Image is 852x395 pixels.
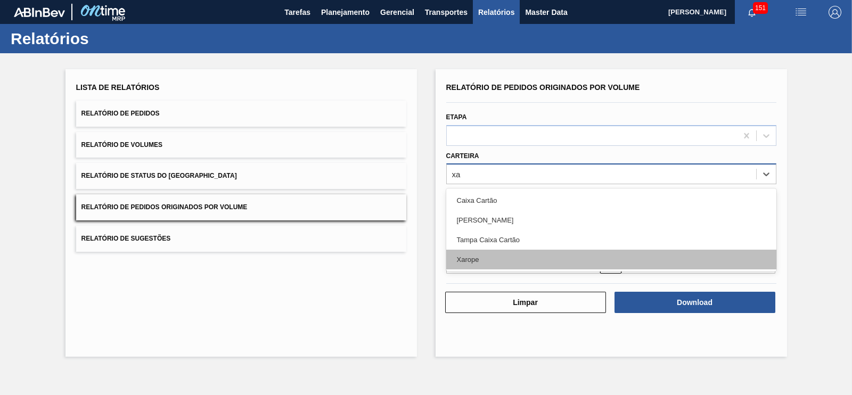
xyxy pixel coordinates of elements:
div: [PERSON_NAME] [446,210,776,230]
div: Caixa Cartão [446,191,776,210]
button: Notificações [735,5,769,20]
span: Relatório de Volumes [81,141,162,149]
label: Carteira [446,152,479,160]
button: Relatório de Pedidos [76,101,406,127]
span: Gerencial [380,6,414,19]
div: Tampa Caixa Cartão [446,230,776,250]
label: Etapa [446,113,467,121]
button: Download [615,292,775,313]
span: Relatório de Status do [GEOGRAPHIC_DATA] [81,172,237,179]
span: Relatório de Sugestões [81,235,171,242]
button: Relatório de Sugestões [76,226,406,252]
span: 151 [753,2,768,14]
img: userActions [794,6,807,19]
button: Relatório de Pedidos Originados por Volume [76,194,406,220]
span: Relatório de Pedidos [81,110,160,117]
span: Transportes [425,6,468,19]
button: Relatório de Status do [GEOGRAPHIC_DATA] [76,163,406,189]
span: Lista de Relatórios [76,83,160,92]
span: Tarefas [284,6,310,19]
span: Relatório de Pedidos Originados por Volume [446,83,640,92]
button: Limpar [445,292,606,313]
div: Xarope [446,250,776,269]
button: Relatório de Volumes [76,132,406,158]
span: Master Data [525,6,567,19]
span: Relatório de Pedidos Originados por Volume [81,203,248,211]
span: Planejamento [321,6,370,19]
img: TNhmsLtSVTkK8tSr43FrP2fwEKptu5GPRR3wAAAABJRU5ErkJggg== [14,7,65,17]
h1: Relatórios [11,32,200,45]
span: Relatórios [478,6,514,19]
img: Logout [829,6,841,19]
